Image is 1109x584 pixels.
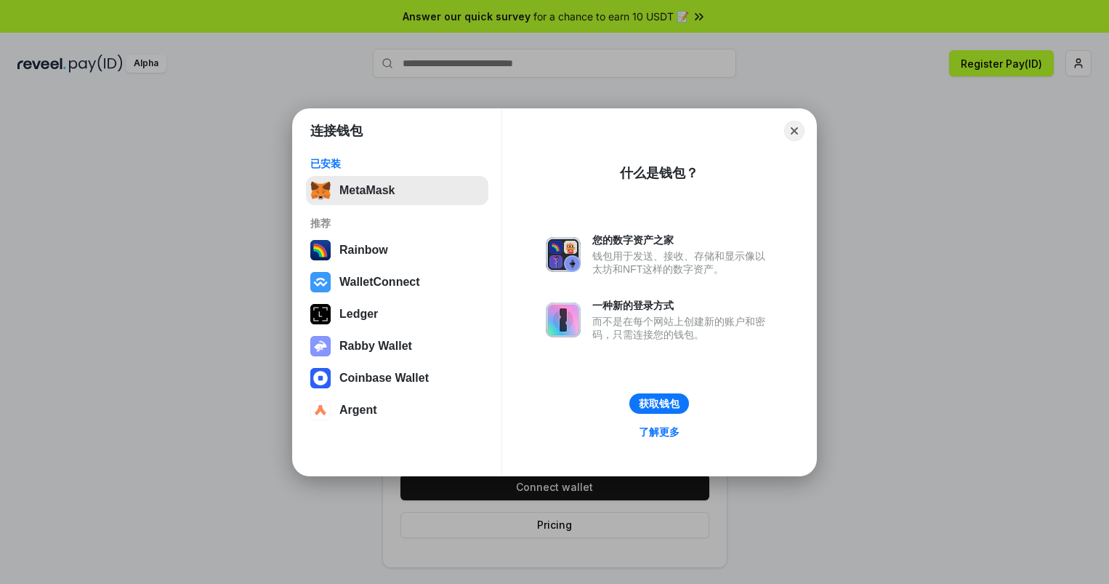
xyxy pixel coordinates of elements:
div: 您的数字资产之家 [592,233,773,247]
img: svg+xml,%3Csvg%20xmlns%3D%22http%3A%2F%2Fwww.w3.org%2F2000%2Fsvg%22%20fill%3D%22none%22%20viewBox... [546,303,581,337]
div: Coinbase Wallet [339,372,429,385]
img: svg+xml,%3Csvg%20xmlns%3D%22http%3A%2F%2Fwww.w3.org%2F2000%2Fsvg%22%20fill%3D%22none%22%20viewBox... [310,336,331,356]
img: svg+xml,%3Csvg%20width%3D%22120%22%20height%3D%22120%22%20viewBox%3D%220%200%20120%20120%22%20fil... [310,240,331,260]
div: Rabby Wallet [339,340,412,353]
button: Argent [306,396,488,425]
img: svg+xml,%3Csvg%20xmlns%3D%22http%3A%2F%2Fwww.w3.org%2F2000%2Fsvg%22%20fill%3D%22none%22%20viewBox... [546,237,581,272]
img: svg+xml,%3Csvg%20width%3D%2228%22%20height%3D%2228%22%20viewBox%3D%220%200%2028%2028%22%20fill%3D... [310,368,331,388]
button: Close [784,121,804,141]
div: 而不是在每个网站上创建新的账户和密码，只需连接您的钱包。 [592,315,773,341]
div: Argent [339,404,377,417]
button: Ledger [306,300,488,329]
div: Ledger [339,308,378,321]
div: 了解更多 [639,425,679,439]
div: WalletConnect [339,276,420,289]
img: svg+xml,%3Csvg%20xmlns%3D%22http%3A%2F%2Fwww.w3.org%2F2000%2Fsvg%22%20width%3D%2228%22%20height%3... [310,304,331,324]
img: svg+xml,%3Csvg%20width%3D%2228%22%20height%3D%2228%22%20viewBox%3D%220%200%2028%2028%22%20fill%3D... [310,272,331,292]
button: Rabby Wallet [306,332,488,361]
div: 推荐 [310,217,484,230]
button: WalletConnect [306,268,488,297]
a: 了解更多 [630,423,688,441]
div: 已安装 [310,157,484,170]
h1: 连接钱包 [310,122,363,140]
button: Coinbase Wallet [306,364,488,393]
div: 钱包用于发送、接收、存储和显示像以太坊和NFT这样的数字资产。 [592,249,773,276]
button: Rainbow [306,236,488,265]
div: 一种新的登录方式 [592,299,773,312]
img: svg+xml,%3Csvg%20width%3D%2228%22%20height%3D%2228%22%20viewBox%3D%220%200%2028%2028%22%20fill%3D... [310,400,331,420]
button: 获取钱包 [629,393,689,414]
div: 获取钱包 [639,397,679,410]
div: Rainbow [339,244,388,257]
img: svg+xml,%3Csvg%20fill%3D%22none%22%20height%3D%2233%22%20viewBox%3D%220%200%2035%2033%22%20width%... [310,180,331,201]
div: 什么是钱包？ [620,164,698,182]
button: MetaMask [306,176,488,205]
div: MetaMask [339,184,395,197]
